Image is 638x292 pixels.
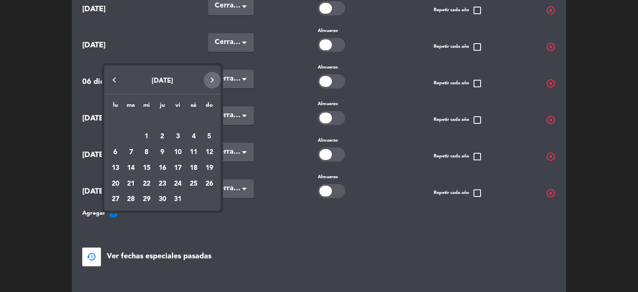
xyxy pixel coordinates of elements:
[202,177,216,191] div: 26
[186,101,201,113] th: sábado
[108,101,123,113] th: lunes
[170,160,186,176] td: 17 de octubre de 2025
[140,177,154,191] div: 22
[106,72,123,88] button: Previous month
[139,191,155,207] td: 29 de octubre de 2025
[201,145,217,160] td: 12 de octubre de 2025
[155,145,169,159] div: 9
[155,161,169,175] div: 16
[123,145,139,160] td: 7 de octubre de 2025
[170,129,186,145] td: 3 de octubre de 2025
[186,145,201,159] div: 11
[170,191,186,207] td: 31 de octubre de 2025
[140,192,154,206] div: 29
[106,74,218,88] button: Choose month and year
[186,161,201,175] div: 18
[171,192,185,206] div: 31
[152,78,173,84] span: [DATE]
[170,145,186,160] td: 10 de octubre de 2025
[139,176,155,192] td: 22 de octubre de 2025
[155,177,169,191] div: 23
[155,129,170,145] td: 2 de octubre de 2025
[139,101,155,113] th: miércoles
[186,145,201,160] td: 11 de octubre de 2025
[139,145,155,160] td: 8 de octubre de 2025
[202,130,216,144] div: 5
[170,101,186,113] th: viernes
[124,177,138,191] div: 21
[186,130,201,144] div: 4
[186,160,201,176] td: 18 de octubre de 2025
[123,160,139,176] td: 14 de octubre de 2025
[123,101,139,113] th: martes
[155,101,170,113] th: jueves
[170,176,186,192] td: 24 de octubre de 2025
[140,130,154,144] div: 1
[155,145,170,160] td: 9 de octubre de 2025
[140,161,154,175] div: 15
[123,191,139,207] td: 28 de octubre de 2025
[186,129,201,145] td: 4 de octubre de 2025
[139,129,155,145] td: 1 de octubre de 2025
[124,145,138,159] div: 7
[171,130,185,144] div: 3
[202,145,216,159] div: 12
[108,177,123,191] div: 20
[171,145,185,159] div: 10
[171,177,185,191] div: 24
[201,176,217,192] td: 26 de octubre de 2025
[108,176,123,192] td: 20 de octubre de 2025
[108,160,123,176] td: 13 de octubre de 2025
[186,176,201,192] td: 25 de octubre de 2025
[155,176,170,192] td: 23 de octubre de 2025
[155,191,170,207] td: 30 de octubre de 2025
[201,160,217,176] td: 19 de octubre de 2025
[202,161,216,175] div: 19
[201,101,217,113] th: domingo
[108,192,123,206] div: 27
[108,145,123,159] div: 6
[139,160,155,176] td: 15 de octubre de 2025
[108,191,123,207] td: 27 de octubre de 2025
[124,161,138,175] div: 14
[201,129,217,145] td: 5 de octubre de 2025
[171,161,185,175] div: 17
[155,192,169,206] div: 30
[124,192,138,206] div: 28
[140,145,154,159] div: 8
[155,160,170,176] td: 16 de octubre de 2025
[108,113,217,129] td: OCT.
[155,130,169,144] div: 2
[108,161,123,175] div: 13
[108,145,123,160] td: 6 de octubre de 2025
[204,72,221,88] button: Next month
[123,176,139,192] td: 21 de octubre de 2025
[186,177,201,191] div: 25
